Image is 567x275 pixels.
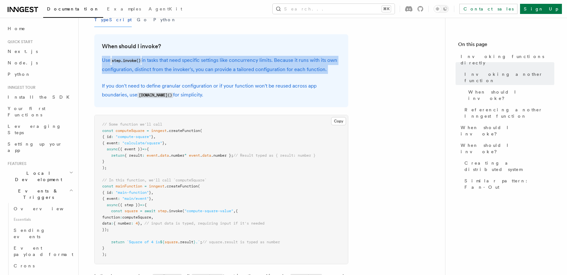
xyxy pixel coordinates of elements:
[464,178,554,190] span: Similar pattern: Fan-Out
[147,128,149,133] span: =
[382,6,391,12] kbd: ⌘K
[43,2,103,18] a: Documentation
[102,215,120,219] span: function
[8,49,38,54] span: Next.js
[11,260,75,272] a: Crons
[182,209,184,213] span: (
[116,190,149,195] span: "main-function"
[144,184,147,188] span: =
[5,188,69,200] span: Events & Triggers
[5,170,69,183] span: Local Development
[167,209,182,213] span: .invoke
[464,107,554,119] span: Referencing another Inngest function
[162,141,164,145] span: }
[142,153,144,158] span: :
[118,203,140,207] span: ({ step })
[149,6,182,11] span: AgentKit
[8,25,25,32] span: Home
[122,141,162,145] span: "calculate/square"
[116,184,142,188] span: mainFunction
[5,23,75,34] a: Home
[111,134,113,139] span: :
[520,4,562,14] a: Sign Up
[151,190,153,195] span: ,
[5,85,36,90] span: Inngest tour
[233,153,316,158] span: // Result typed as { result: number }
[153,134,156,139] span: ,
[5,121,75,138] a: Leveraging Steps
[14,246,73,257] span: Event payload format
[8,60,38,65] span: Node.js
[160,240,164,244] span: ${
[124,153,142,158] span: { result
[47,6,99,11] span: Documentation
[137,93,173,98] code: [DOMAIN_NAME]()
[145,2,186,17] a: AgentKit
[102,122,162,127] span: // Some function we'll call
[5,138,75,156] a: Setting up your app
[140,221,142,226] span: ,
[464,71,554,84] span: Invoking another function
[233,209,236,213] span: ,
[118,147,142,151] span: ({ event })
[140,203,144,207] span: =>
[102,159,104,164] span: }
[160,153,169,158] span: data
[137,13,148,27] button: Go
[111,190,113,195] span: :
[113,221,131,226] span: { number
[198,184,200,188] span: (
[147,147,149,151] span: {
[11,242,75,260] a: Event payload format
[11,214,75,225] span: Essentials
[273,4,395,14] button: Search...⌘K
[136,221,138,226] span: 4
[5,103,75,121] a: Your first Functions
[151,128,167,133] span: inngest
[202,240,280,244] span: // square.result is typed as number
[462,175,554,193] a: Similar pattern: Fan-Out
[14,206,79,211] span: Overview
[122,196,149,201] span: "main/event"
[140,209,142,213] span: =
[103,2,145,17] a: Examples
[122,215,151,219] span: computeSquare
[164,141,167,145] span: ,
[200,153,202,158] span: .
[102,134,111,139] span: { id
[468,89,554,101] span: When should I invoke?
[102,141,118,145] span: { event
[94,13,132,27] button: TypeScript
[102,184,113,188] span: const
[153,13,177,27] button: Python
[124,209,138,213] span: square
[5,185,75,203] button: Events & Triggers
[118,196,120,201] span: :
[127,240,160,244] span: `Square of 4 is
[111,240,124,244] span: return
[102,196,118,201] span: { event
[116,128,144,133] span: computeSquare
[111,209,122,213] span: const
[110,58,142,63] code: step.invoke()
[200,240,202,244] span: ;
[102,252,107,257] span: );
[11,203,75,214] a: Overview
[102,246,104,250] span: }
[458,140,554,157] a: When should I invoke?
[102,166,107,170] span: );
[461,142,554,155] span: When should I invoke?
[466,86,554,104] a: When should I invoke?
[102,178,207,182] span: // In this function, we'll call `computeSquare`
[149,196,151,201] span: }
[5,57,75,69] a: Node.js
[144,209,156,213] span: await
[178,240,193,244] span: .result
[102,128,113,133] span: const
[196,240,200,244] span: .`
[144,221,264,226] span: // input data is typed, requiring input if it's needed
[102,227,109,232] span: });
[102,82,341,100] p: If you don't need to define granular configuration or if your function won't be reused across app...
[147,153,158,158] span: event
[138,221,140,226] span: }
